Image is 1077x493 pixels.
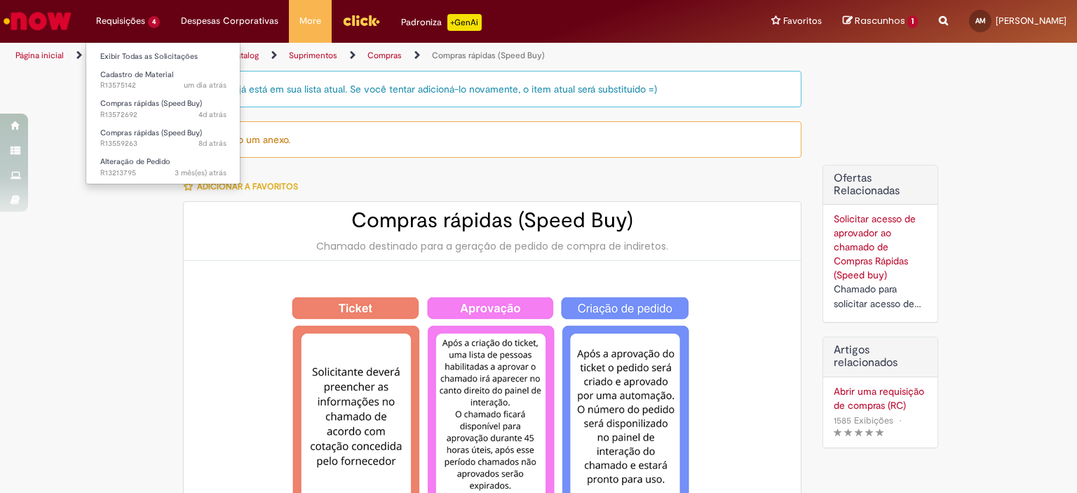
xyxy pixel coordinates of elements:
[834,414,893,426] span: 1585 Exibições
[197,181,298,192] span: Adicionar a Favoritos
[342,10,380,31] img: click_logo_yellow_360x200.png
[299,14,321,28] span: More
[843,15,918,28] a: Rascunhos
[198,109,226,120] span: 4d atrás
[100,138,226,149] span: R13559263
[86,96,241,122] a: Aberto R13572692 : Compras rápidas (Speed Buy)
[1,7,74,35] img: ServiceNow
[183,71,801,107] div: Este item já está em sua lista atual. Se você tentar adicioná-lo novamente, o item atual será sub...
[198,209,787,232] h2: Compras rápidas (Speed Buy)
[834,173,927,197] h2: Ofertas Relacionadas
[834,344,927,369] h3: Artigos relacionados
[86,67,241,93] a: Aberto R13575142 : Cadastro de Material
[181,14,278,28] span: Despesas Corporativas
[100,69,173,80] span: Cadastro de Material
[834,212,916,281] a: Solicitar acesso de aprovador ao chamado de Compras Rápidas (Speed buy)
[896,411,905,430] span: •
[289,50,337,61] a: Suprimentos
[175,168,226,178] time: 25/06/2025 13:16:11
[783,14,822,28] span: Favoritos
[86,126,241,151] a: Aberto R13559263 : Compras rápidas (Speed Buy)
[822,165,938,323] div: Ofertas Relacionadas
[401,14,482,31] div: Padroniza
[198,138,226,149] span: 8d atrás
[15,50,64,61] a: Página inicial
[855,14,905,27] span: Rascunhos
[96,14,145,28] span: Requisições
[148,16,160,28] span: 4
[834,384,927,412] a: Abrir uma requisição de compras (RC)
[86,42,241,184] ul: Requisições
[447,14,482,31] p: +GenAi
[100,168,226,179] span: R13213795
[996,15,1066,27] span: [PERSON_NAME]
[184,80,226,90] time: 29/09/2025 09:02:07
[86,49,241,65] a: Exibir Todas as Solicitações
[198,138,226,149] time: 23/09/2025 14:17:08
[100,98,202,109] span: Compras rápidas (Speed Buy)
[367,50,402,61] a: Compras
[100,156,170,167] span: Alteração de Pedido
[100,128,202,138] span: Compras rápidas (Speed Buy)
[184,80,226,90] span: um dia atrás
[100,109,226,121] span: R13572692
[86,154,241,180] a: Aberto R13213795 : Alteração de Pedido
[183,121,801,158] div: Obrigatório um anexo.
[432,50,545,61] a: Compras rápidas (Speed Buy)
[198,239,787,253] div: Chamado destinado para a geração de pedido de compra de indiretos.
[100,80,226,91] span: R13575142
[907,15,918,28] span: 1
[11,43,707,69] ul: Trilhas de página
[975,16,986,25] span: AM
[183,172,306,201] button: Adicionar a Favoritos
[198,109,226,120] time: 27/09/2025 09:21:38
[834,282,927,311] div: Chamado para solicitar acesso de aprovador ao ticket de Speed buy
[175,168,226,178] span: 3 mês(es) atrás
